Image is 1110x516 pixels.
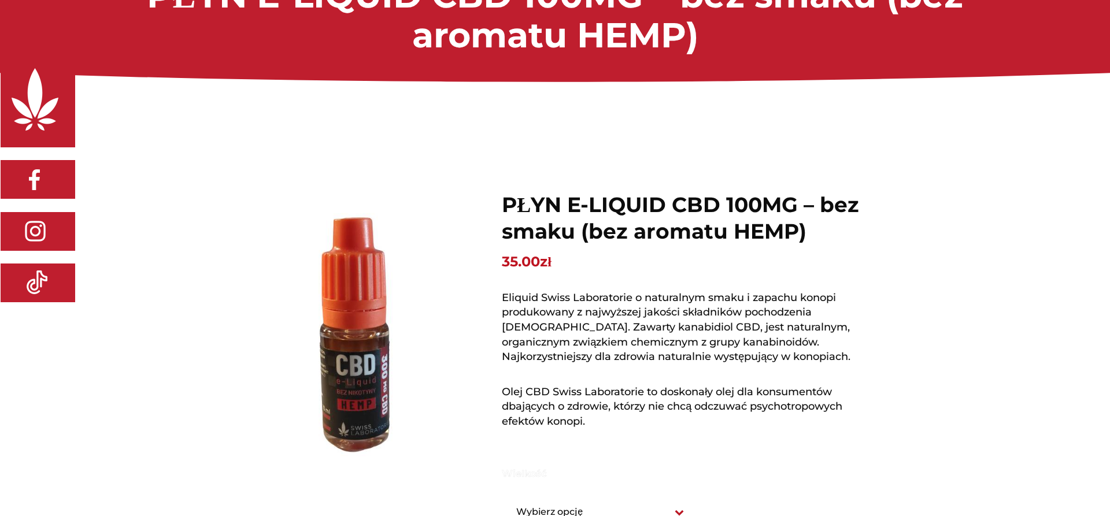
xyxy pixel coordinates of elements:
p: Olej CBD Swiss Laboratorie to doskonały olej dla konsumentów dbających o zdrowie, którzy nie chcą... [502,385,887,429]
p: Eliquid Swiss Laboratorie o naturalnym smaku i zapachu konopi produkowany z najwyższej jakości sk... [502,291,887,365]
span: zł [540,253,552,270]
label: Wielkość [502,467,887,481]
bdi: 35.00 [502,253,552,270]
h1: PŁYN E-LIQUID CBD 100MG – bez smaku (bez aromatu HEMP) [502,191,887,246]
